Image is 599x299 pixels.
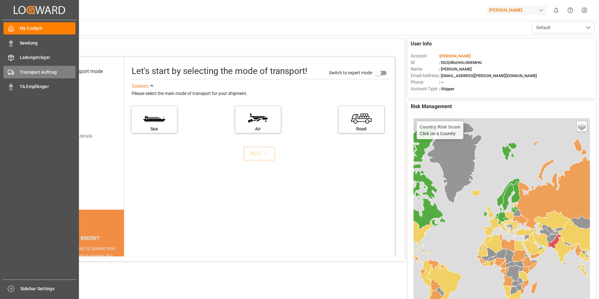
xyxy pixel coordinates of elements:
span: Sidebar Settings [20,286,76,292]
span: : Shipper [439,87,455,91]
span: Risk Management [411,103,452,110]
div: Click on a Country [420,124,461,136]
span: Email Address [411,72,439,79]
span: Name [411,66,439,72]
h4: Country Risk Score [420,124,461,129]
button: [PERSON_NAME] [487,4,549,16]
span: Sendung [20,40,76,46]
a: Ladungsträger [3,51,76,64]
span: : [PERSON_NAME] [439,67,472,71]
div: Let's start by selecting the mode of transport! [132,65,307,78]
div: See less [132,82,148,90]
span: : [439,54,471,58]
span: My Cockpit [20,25,76,32]
button: Help Center [563,3,577,17]
div: Road [342,126,381,132]
span: : — [439,80,444,85]
div: Air [238,126,278,132]
div: NEXT [250,150,269,157]
div: Please select the main mode of transport for your shipment. [132,90,390,97]
button: next slide / item [115,245,124,297]
span: User Info [411,40,432,48]
div: Sea [135,126,174,132]
span: : t5CQI8hzhHLrbhEMHG [439,60,482,65]
a: Layers [577,121,587,131]
div: [PERSON_NAME] [487,6,547,15]
span: Phone [411,79,439,86]
span: Id [411,59,439,66]
button: open menu [532,22,594,34]
a: TA Empfänger [3,81,76,93]
span: Account [411,53,439,59]
span: Switch to expert mode [329,70,372,75]
button: show 0 new notifications [549,3,563,17]
a: Sendung [3,37,76,49]
span: : [EMAIL_ADDRESS][PERSON_NAME][DOMAIN_NAME] [439,73,537,78]
span: TA Empfänger [20,83,76,90]
a: Transport Auftrag [3,66,76,78]
span: Default [536,24,550,31]
span: Ladungsträger [20,54,76,61]
div: Add shipping details [53,133,92,139]
a: My Cockpit [3,22,76,34]
button: NEXT [244,147,275,160]
span: [PERSON_NAME] [440,54,471,58]
span: Account Type [411,86,439,92]
span: Transport Auftrag [20,69,76,76]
